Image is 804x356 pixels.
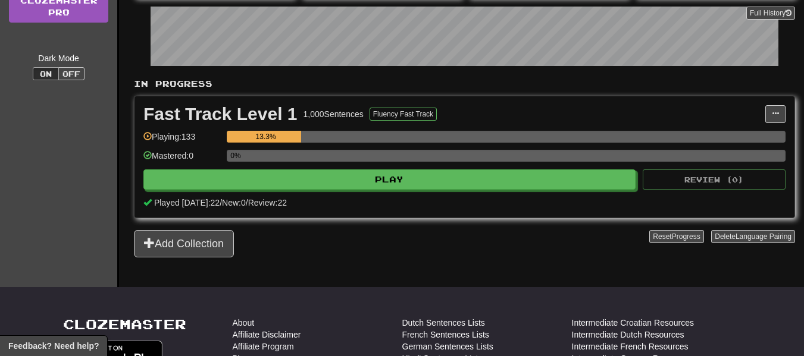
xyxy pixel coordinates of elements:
[143,105,298,123] div: Fast Track Level 1
[222,198,246,207] span: New: 0
[643,169,786,190] button: Review (0)
[572,317,694,329] a: Intermediate Croatian Resources
[248,198,287,207] span: Review: 22
[134,230,234,257] button: Add Collection
[711,230,795,243] button: DeleteLanguage Pairing
[746,7,795,20] button: Full History
[58,67,85,80] button: Off
[304,108,364,120] div: 1,000 Sentences
[672,232,700,241] span: Progress
[649,230,703,243] button: ResetProgress
[402,341,493,352] a: German Sentences Lists
[736,232,792,241] span: Language Pairing
[233,317,255,329] a: About
[33,67,59,80] button: On
[134,78,795,90] p: In Progress
[402,317,485,329] a: Dutch Sentences Lists
[8,340,99,352] span: Open feedback widget
[402,329,489,341] a: French Sentences Lists
[572,329,684,341] a: Intermediate Dutch Resources
[233,329,301,341] a: Affiliate Disclaimer
[9,52,108,64] div: Dark Mode
[143,131,221,150] div: Playing: 133
[143,150,221,169] div: Mastered: 0
[143,169,636,190] button: Play
[233,341,294,352] a: Affiliate Program
[230,131,301,143] div: 13.3%
[154,198,220,207] span: Played [DATE]: 22
[220,198,222,207] span: /
[63,317,186,332] a: Clozemaster
[370,108,437,121] button: Fluency Fast Track
[572,341,689,352] a: Intermediate French Resources
[246,198,248,207] span: /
